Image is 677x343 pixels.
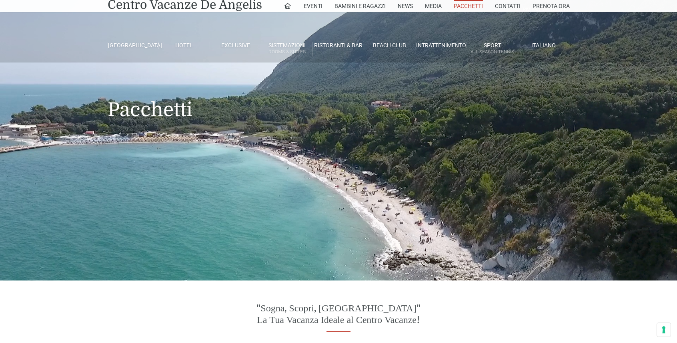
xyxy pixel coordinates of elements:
[657,323,671,337] button: Le tue preferenze relative al consenso per le tecnologie di tracciamento
[108,42,159,49] a: [GEOGRAPHIC_DATA]
[226,303,451,326] h3: "Sogna, Scopri, [GEOGRAPHIC_DATA]" La Tua Vacanza Ideale al Centro Vacanze!
[261,42,312,56] a: SistemazioniRooms & Suites
[108,63,570,133] h1: Pacchetti
[415,42,467,49] a: Intrattenimento
[531,42,556,48] span: Italiano
[210,42,261,49] a: Exclusive
[261,48,312,56] small: Rooms & Suites
[518,42,569,49] a: Italiano
[467,48,518,56] small: All Season Tennis
[313,42,364,49] a: Ristoranti & Bar
[364,42,415,49] a: Beach Club
[159,42,210,49] a: Hotel
[467,42,518,56] a: SportAll Season Tennis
